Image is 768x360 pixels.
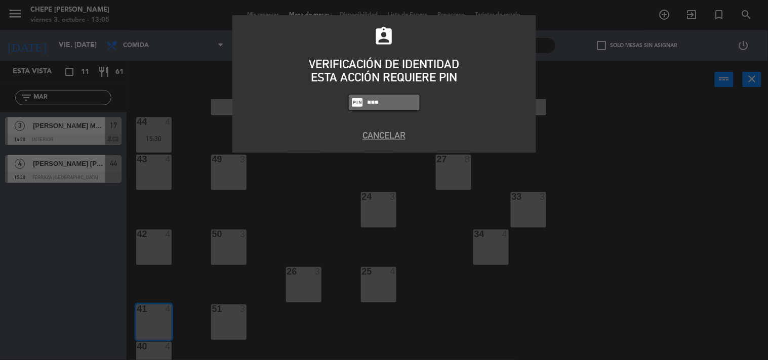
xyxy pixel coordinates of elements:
button: Cancelar [240,128,529,142]
i: assignment_ind [374,26,395,47]
div: ESTA ACCIÓN REQUIERE PIN [240,71,529,84]
input: 1234 [367,97,417,108]
div: VERIFICACIÓN DE IDENTIDAD [240,58,529,71]
i: fiber_pin [351,96,364,109]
